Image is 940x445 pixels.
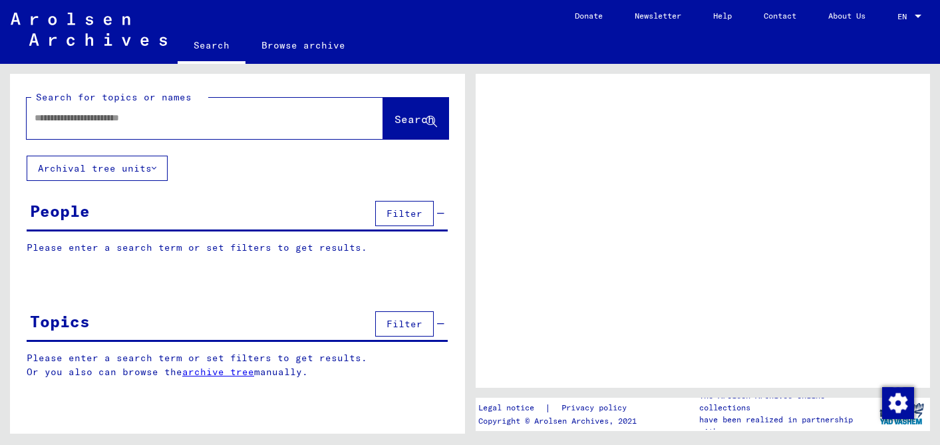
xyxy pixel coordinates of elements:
[27,156,168,181] button: Archival tree units
[882,387,914,419] img: Change consent
[478,401,545,415] a: Legal notice
[699,390,873,414] p: The Arolsen Archives online collections
[897,12,912,21] span: EN
[27,241,448,255] p: Please enter a search term or set filters to get results.
[387,208,422,220] span: Filter
[178,29,245,64] a: Search
[375,311,434,337] button: Filter
[478,401,643,415] div: |
[699,414,873,438] p: have been realized in partnership with
[30,309,90,333] div: Topics
[30,199,90,223] div: People
[394,112,434,126] span: Search
[383,98,448,139] button: Search
[551,401,643,415] a: Privacy policy
[478,415,643,427] p: Copyright © Arolsen Archives, 2021
[387,318,422,330] span: Filter
[375,201,434,226] button: Filter
[36,91,192,103] mat-label: Search for topics or names
[11,13,167,46] img: Arolsen_neg.svg
[877,397,927,430] img: yv_logo.png
[182,366,254,378] a: archive tree
[27,351,448,379] p: Please enter a search term or set filters to get results. Or you also can browse the manually.
[245,29,361,61] a: Browse archive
